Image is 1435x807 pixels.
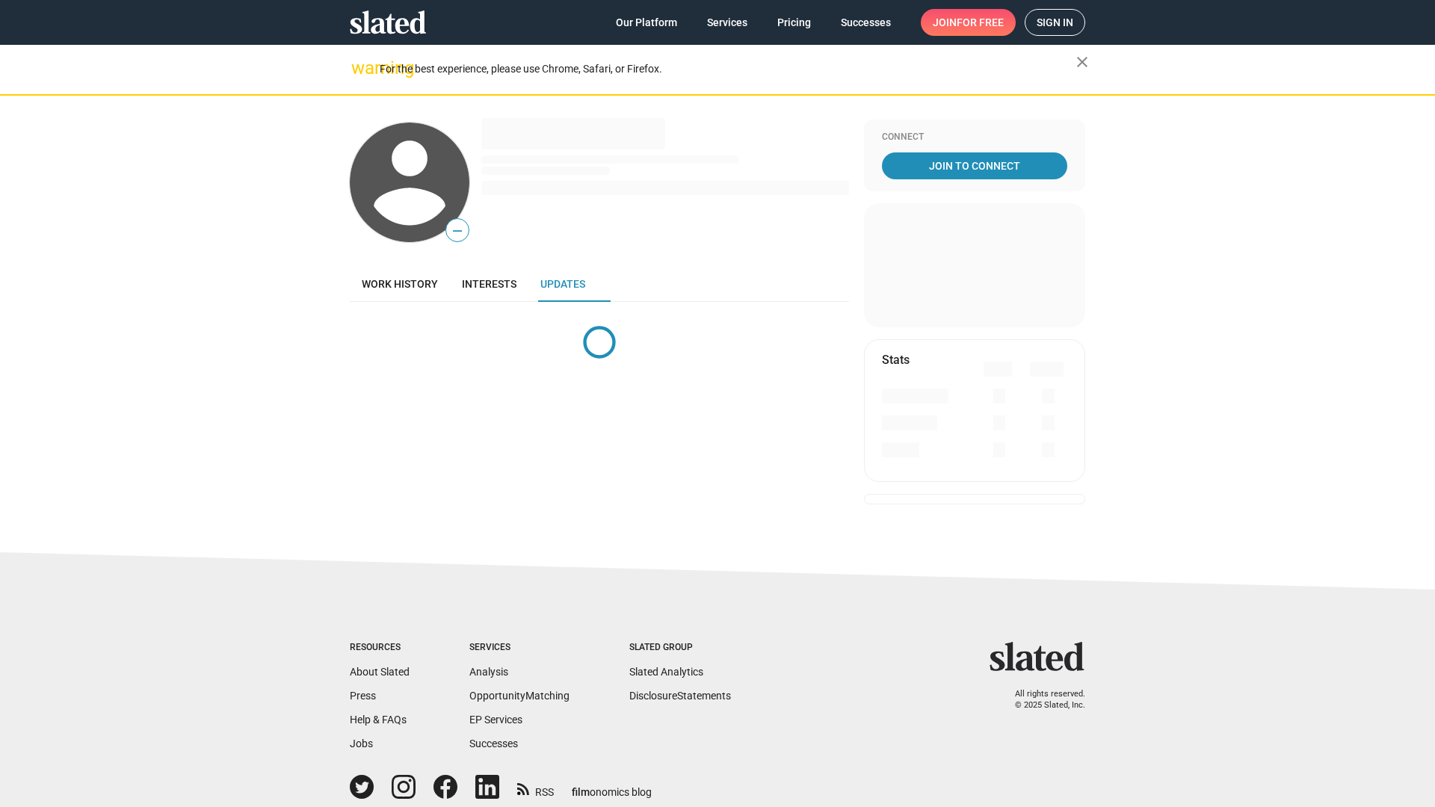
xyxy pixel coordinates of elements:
span: Updates [540,278,585,290]
a: Join To Connect [882,152,1067,179]
a: Slated Analytics [629,666,703,678]
span: for free [957,9,1004,36]
a: Successes [829,9,903,36]
a: Help & FAQs [350,714,407,726]
a: RSS [517,776,554,800]
span: Interests [462,278,516,290]
a: EP Services [469,714,522,726]
div: Services [469,642,570,654]
div: For the best experience, please use Chrome, Safari, or Firefox. [380,59,1076,79]
a: Successes [469,738,518,749]
a: Pricing [765,9,823,36]
mat-icon: close [1073,53,1091,71]
div: Slated Group [629,642,731,654]
span: Sign in [1037,10,1073,35]
a: Interests [450,266,528,302]
a: filmonomics blog [572,773,652,800]
a: DisclosureStatements [629,690,731,702]
span: Pricing [777,9,811,36]
a: Our Platform [604,9,689,36]
span: Our Platform [616,9,677,36]
a: About Slated [350,666,410,678]
a: OpportunityMatching [469,690,570,702]
a: Analysis [469,666,508,678]
a: Sign in [1025,9,1085,36]
mat-icon: warning [351,59,369,77]
mat-card-title: Stats [882,352,910,368]
a: Updates [528,266,597,302]
span: — [446,221,469,241]
span: Join To Connect [885,152,1064,179]
div: Resources [350,642,410,654]
a: Press [350,690,376,702]
a: Work history [350,266,450,302]
span: Join [933,9,1004,36]
p: All rights reserved. © 2025 Slated, Inc. [999,689,1085,711]
span: Work history [362,278,438,290]
a: Jobs [350,738,373,749]
a: Joinfor free [921,9,1016,36]
span: Services [707,9,747,36]
a: Services [695,9,759,36]
span: film [572,786,590,798]
div: Connect [882,132,1067,143]
span: Successes [841,9,891,36]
